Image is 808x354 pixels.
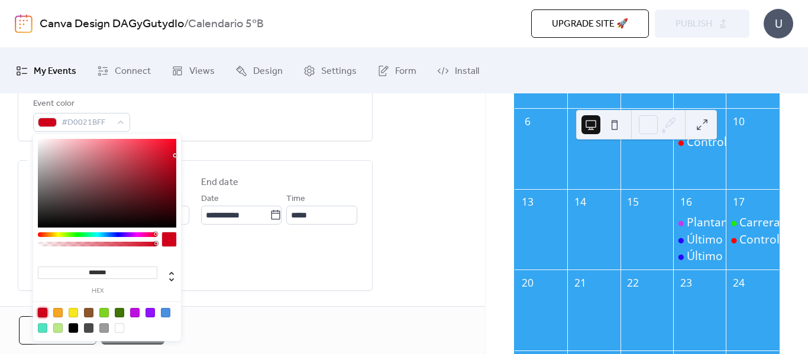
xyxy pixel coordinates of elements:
div: #FFFFFF [115,323,124,333]
a: Form [369,53,425,89]
span: Connect [115,62,151,80]
div: #9B9B9B [99,323,109,333]
div: Carrera solidaria [726,215,778,230]
label: hex [38,288,157,294]
div: #000000 [69,323,78,333]
div: End date [201,176,238,190]
span: Settings [321,62,357,80]
div: Plantamos un árbol [687,215,793,230]
div: Último día recogida dinero [673,232,726,248]
div: #D0021B [38,308,47,317]
div: #BD10E0 [130,308,140,317]
div: Control matemáticas [673,134,726,150]
div: 21 [573,275,588,290]
div: #50E3C2 [38,323,47,333]
div: 16 [679,194,694,209]
div: #4A4A4A [84,323,93,333]
a: Canva Design DAGyGutydIo [40,13,184,35]
div: #B8E986 [53,323,63,333]
span: Date [201,192,219,206]
div: 14 [573,194,588,209]
a: Connect [88,53,160,89]
div: 13 [520,194,535,209]
div: 6 [520,114,535,129]
b: Calendario 5ºB [188,13,264,35]
span: My Events [34,62,76,80]
span: Views [189,62,215,80]
span: Upgrade site 🚀 [552,17,628,31]
div: 7 [573,114,588,129]
div: 15 [626,194,641,209]
span: Form [395,62,416,80]
div: #7ED321 [99,308,109,317]
a: Design [227,53,292,89]
div: 17 [732,194,746,209]
div: 22 [626,275,641,290]
div: Control de lengua [726,232,778,248]
div: 24 [732,275,746,290]
div: 23 [679,275,694,290]
a: Install [428,53,488,89]
b: / [184,13,188,35]
div: U [764,9,793,38]
span: Time [286,192,305,206]
span: #D0021BFF [62,116,111,130]
div: #417505 [115,308,124,317]
span: Install [455,62,479,80]
div: 10 [732,114,746,129]
div: #F8E71C [69,308,78,317]
img: logo [15,14,33,33]
div: Event color [33,97,128,111]
a: Settings [295,53,366,89]
div: Último día recogida ropa [673,248,726,264]
a: Views [163,53,224,89]
button: Cancel [19,316,96,345]
a: My Events [7,53,85,89]
div: Control matemáticas [687,134,799,150]
span: Design [253,62,283,80]
div: #F5A623 [53,308,63,317]
div: #8B572A [84,308,93,317]
div: #9013FE [146,308,155,317]
div: Plantamos un árbol [673,215,726,230]
button: Upgrade site 🚀 [531,9,649,38]
div: #4A90E2 [161,308,170,317]
div: 20 [520,275,535,290]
